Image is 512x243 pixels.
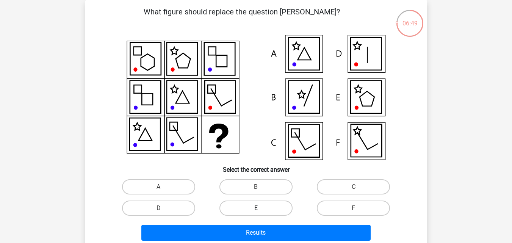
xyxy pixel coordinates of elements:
[317,201,390,216] label: F
[122,179,195,194] label: A
[317,179,390,194] label: C
[97,160,415,173] h6: Select the correct answer
[219,179,293,194] label: B
[122,201,195,216] label: D
[219,201,293,216] label: E
[396,9,424,28] div: 06:49
[97,6,387,29] p: What figure should replace the question [PERSON_NAME]?
[141,225,371,241] button: Results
